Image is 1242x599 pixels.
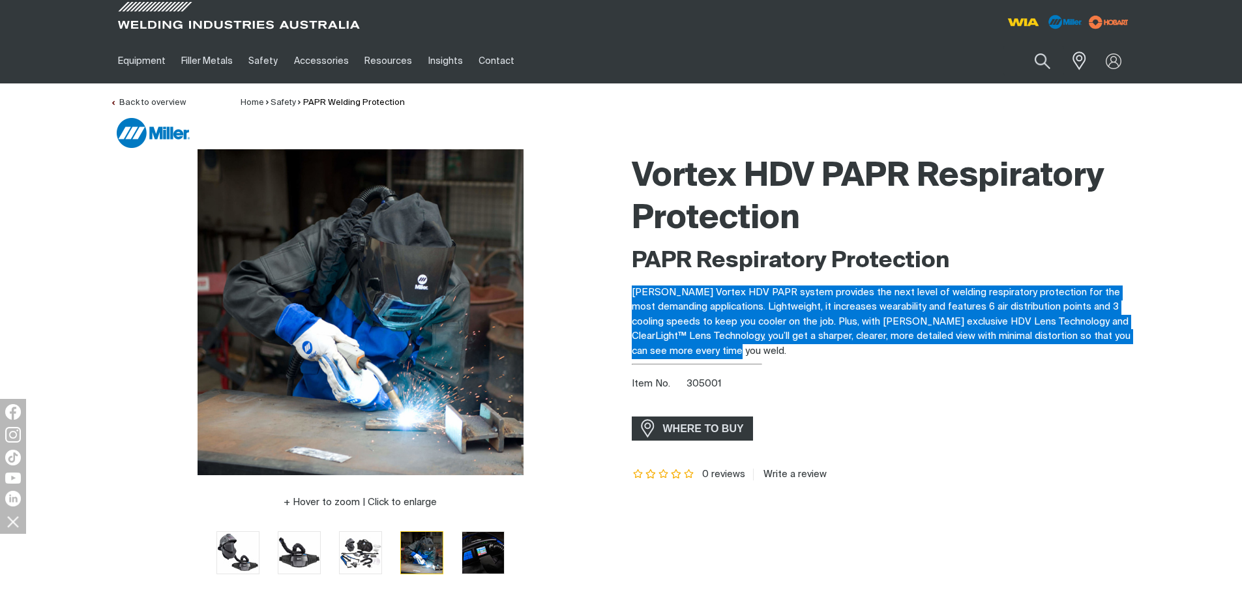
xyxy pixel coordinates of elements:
[357,38,420,83] a: Resources
[5,427,21,443] img: Instagram
[216,531,259,574] button: Go to slide 1
[462,532,504,574] img: Vortex HDV PAPR System
[420,38,470,83] a: Insights
[5,473,21,484] img: YouTube
[217,532,259,574] img: Vortex HDV PAPR System
[241,38,286,83] a: Safety
[5,450,21,465] img: TikTok
[5,404,21,420] img: Facebook
[340,532,381,574] img: Vortex HDV PAPR System
[339,531,382,574] button: Go to slide 3
[303,98,405,107] a: PAPR Welding Protection
[1003,46,1064,76] input: Product name or item number...
[110,38,877,83] nav: Main
[2,510,24,533] img: hide socials
[462,531,505,574] button: Go to slide 5
[632,470,696,479] span: Rating: {0}
[173,38,241,83] a: Filler Metals
[241,98,264,107] a: Home
[702,469,745,479] span: 0 reviews
[271,98,296,107] a: Safety
[110,38,173,83] a: Equipment
[400,531,443,574] button: Go to slide 4
[278,532,320,574] img: Vortex HDV PAPR System
[198,149,524,475] img: Vortex HDV PAPR System
[5,491,21,506] img: LinkedIn
[286,38,357,83] a: Accessories
[632,247,1132,276] h2: PAPR Respiratory Protection
[632,156,1132,241] h1: Vortex HDV PAPR Respiratory Protection
[471,38,522,83] a: Contact
[278,531,321,574] button: Go to slide 2
[632,416,754,441] a: WHERE TO BUY
[687,379,722,388] span: 305001
[632,285,1132,359] p: [PERSON_NAME] Vortex HDV PAPR system provides the next level of welding respiratory protection fo...
[655,418,752,439] span: WHERE TO BUY
[110,98,186,107] a: Back to overview
[632,377,685,392] span: Item No.
[1020,46,1065,76] button: Search products
[241,96,405,110] nav: Breadcrumb
[1085,12,1132,32] img: miller
[401,532,443,574] img: Vortex HDV PAPR System
[753,469,827,480] a: Write a review
[276,495,445,510] button: Hover to zoom | Click to enlarge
